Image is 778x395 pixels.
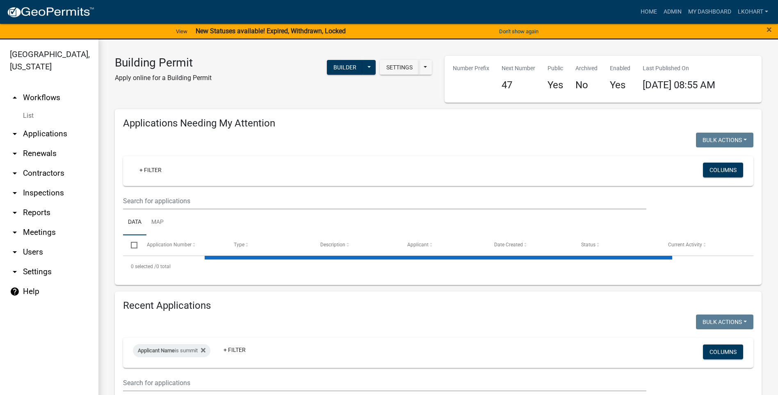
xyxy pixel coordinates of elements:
[10,227,20,237] i: arrow_drop_down
[10,208,20,218] i: arrow_drop_down
[399,235,486,255] datatable-header-cell: Applicant
[123,235,139,255] datatable-header-cell: Select
[10,287,20,296] i: help
[643,79,715,91] span: [DATE] 08:55 AM
[643,64,715,73] p: Last Published On
[696,133,753,147] button: Bulk Actions
[660,4,685,20] a: Admin
[226,235,313,255] datatable-header-cell: Type
[668,242,702,248] span: Current Activity
[234,242,244,248] span: Type
[703,344,743,359] button: Columns
[123,256,753,277] div: 0 total
[313,235,399,255] datatable-header-cell: Description
[610,79,630,91] h4: Yes
[133,163,168,177] a: + Filter
[10,247,20,257] i: arrow_drop_down
[735,4,771,20] a: lkohart
[660,235,747,255] datatable-header-cell: Current Activity
[133,344,210,357] div: is summit
[637,4,660,20] a: Home
[696,315,753,329] button: Bulk Actions
[123,117,753,129] h4: Applications Needing My Attention
[139,235,226,255] datatable-header-cell: Application Number
[685,4,735,20] a: My Dashboard
[138,347,175,354] span: Applicant Name
[123,374,646,391] input: Search for applications
[767,25,772,34] button: Close
[573,235,660,255] datatable-header-cell: Status
[610,64,630,73] p: Enabled
[10,93,20,103] i: arrow_drop_up
[548,64,563,73] p: Public
[10,149,20,158] i: arrow_drop_down
[575,64,598,73] p: Archived
[123,300,753,312] h4: Recent Applications
[146,209,169,236] a: Map
[10,267,20,277] i: arrow_drop_down
[486,235,573,255] datatable-header-cell: Date Created
[123,193,646,209] input: Search for applications
[548,79,563,91] h4: Yes
[196,27,346,35] strong: New Statuses available! Expired, Withdrawn, Locked
[496,25,542,38] button: Don't show again
[10,188,20,198] i: arrow_drop_down
[380,60,419,75] button: Settings
[147,242,192,248] span: Application Number
[767,24,772,35] span: ×
[10,168,20,178] i: arrow_drop_down
[123,209,146,236] a: Data
[115,56,212,70] h3: Building Permit
[10,129,20,139] i: arrow_drop_down
[407,242,429,248] span: Applicant
[131,264,156,269] span: 0 selected /
[703,163,743,177] button: Columns
[173,25,191,38] a: View
[575,79,598,91] h4: No
[502,64,535,73] p: Next Number
[581,242,595,248] span: Status
[453,64,489,73] p: Number Prefix
[502,79,535,91] h4: 47
[115,73,212,83] p: Apply online for a Building Permit
[320,242,345,248] span: Description
[217,342,252,357] a: + Filter
[327,60,363,75] button: Builder
[494,242,523,248] span: Date Created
